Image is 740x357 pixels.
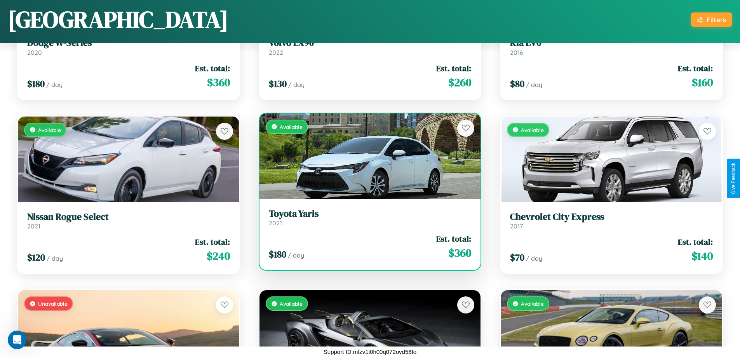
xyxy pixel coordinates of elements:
[692,75,713,90] span: $ 160
[526,254,542,262] span: / day
[521,300,544,307] span: Available
[510,211,713,230] a: Chevrolet City Express2017
[269,37,472,49] h3: Volvo EX90
[195,236,230,247] span: Est. total:
[269,208,472,227] a: Toyota Yaris2021
[195,63,230,74] span: Est. total:
[691,248,713,264] span: $ 140
[8,331,26,349] iframe: Intercom live chat
[269,37,472,56] a: Volvo EX902022
[731,163,736,194] div: Give Feedback
[46,81,63,89] span: / day
[27,37,230,56] a: Dodge W-Series2020
[38,300,68,307] span: Unavailable
[27,77,45,90] span: $ 180
[269,77,287,90] span: $ 130
[510,49,523,56] span: 2016
[269,248,286,261] span: $ 180
[526,81,542,89] span: / day
[27,222,40,230] span: 2021
[436,233,471,244] span: Est. total:
[448,75,471,90] span: $ 260
[678,236,713,247] span: Est. total:
[27,211,230,230] a: Nissan Rogue Select2021
[27,211,230,223] h3: Nissan Rogue Select
[288,81,305,89] span: / day
[288,251,304,259] span: / day
[521,127,544,133] span: Available
[324,347,416,357] p: Support ID: mfzv1i0h00q072ovd56fo
[510,77,524,90] span: $ 80
[707,16,726,24] div: Filters
[269,208,472,219] h3: Toyota Yaris
[510,222,523,230] span: 2017
[27,37,230,49] h3: Dodge W-Series
[678,63,713,74] span: Est. total:
[207,75,230,90] span: $ 360
[47,254,63,262] span: / day
[510,251,524,264] span: $ 70
[38,127,61,133] span: Available
[269,219,282,227] span: 2021
[8,3,228,35] h1: [GEOGRAPHIC_DATA]
[27,251,45,264] span: $ 120
[269,49,283,56] span: 2022
[207,248,230,264] span: $ 240
[280,124,303,130] span: Available
[691,12,732,27] button: Filters
[510,37,713,56] a: Kia EV62016
[436,63,471,74] span: Est. total:
[448,245,471,261] span: $ 360
[510,211,713,223] h3: Chevrolet City Express
[280,300,303,307] span: Available
[27,49,42,56] span: 2020
[510,37,713,49] h3: Kia EV6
